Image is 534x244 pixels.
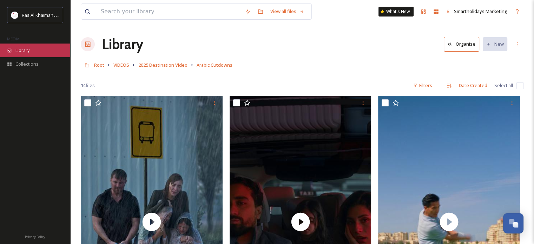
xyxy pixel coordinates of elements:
[113,61,129,69] a: VIDEOS
[15,61,39,67] span: Collections
[197,62,232,68] span: Arabic Cutdowns
[138,61,187,69] a: 2025 Destination Video
[138,62,187,68] span: 2025 Destination Video
[503,213,523,233] button: Open Chat
[15,47,29,54] span: Library
[197,61,232,69] a: Arabic Cutdowns
[409,79,436,92] div: Filters
[444,37,483,51] a: Organise
[25,232,45,240] a: Privacy Policy
[267,5,308,18] a: View all files
[94,61,104,69] a: Root
[7,36,19,41] span: MEDIA
[494,82,513,89] span: Select all
[444,37,479,51] button: Organise
[81,82,95,89] span: 14 file s
[483,37,507,51] button: New
[102,34,143,55] a: Library
[113,62,129,68] span: VIDEOS
[22,12,121,18] span: Ras Al Khaimah Tourism Development Authority
[442,5,511,18] a: Smartholidays Marketing
[378,7,414,17] a: What's New
[97,4,242,19] input: Search your library
[455,79,491,92] div: Date Created
[454,8,507,14] span: Smartholidays Marketing
[11,12,18,19] img: Logo_RAKTDA_RGB-01.png
[25,235,45,239] span: Privacy Policy
[94,62,104,68] span: Root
